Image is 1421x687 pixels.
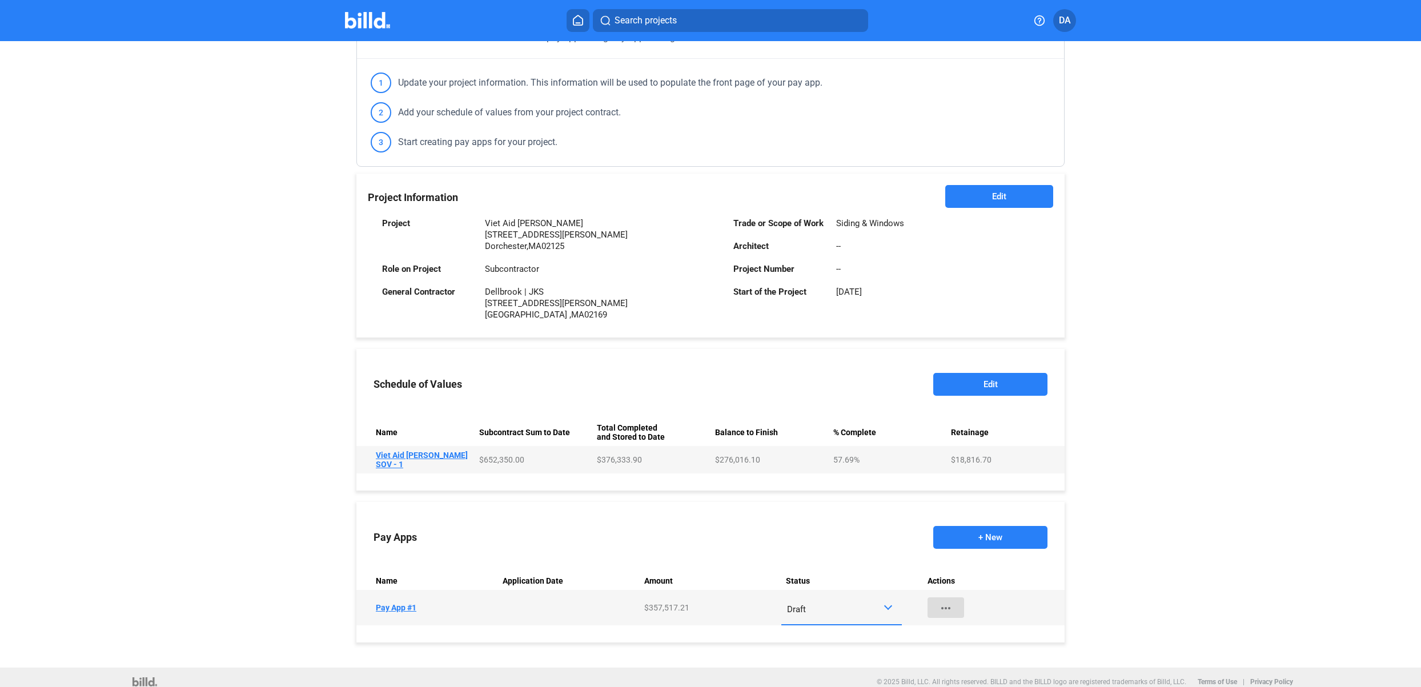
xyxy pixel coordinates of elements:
[615,14,677,27] span: Search projects
[836,240,841,252] div: --
[374,379,462,390] div: Schedule of Values
[836,218,904,229] div: Siding & Windows
[829,446,947,473] td: 57.69%
[733,240,825,252] div: Architect
[945,185,1053,208] button: Edit
[939,601,953,615] mat-icon: more_horiz
[374,532,417,543] div: Pay Apps
[528,241,541,251] span: MA
[1053,9,1076,32] button: DA
[946,446,1065,473] td: $18,816.70
[584,310,607,320] span: 02169
[371,132,391,152] span: 3
[356,446,475,473] td: Viet Aid [PERSON_NAME] SOV - 1
[368,191,458,203] span: Project Information
[382,286,473,298] div: General Contractor
[593,9,868,32] button: Search projects
[475,446,593,473] td: $652,350.00
[640,590,781,625] td: $357,517.21
[592,446,710,473] td: $376,333.90
[356,572,498,590] th: Name
[133,677,157,686] img: logo
[592,419,710,446] th: Total Completed and Stored to Date
[475,419,593,446] th: Subcontract Sum to Date
[485,218,628,229] div: Viet Aid [PERSON_NAME]
[733,218,825,229] div: Trade or Scope of Work
[733,263,825,275] div: Project Number
[371,73,391,93] span: 1
[923,572,1065,590] th: Actions
[1198,678,1237,686] b: Terms of Use
[787,604,806,614] span: Draft
[710,419,829,446] th: Balance to Finish
[877,678,1186,686] p: © 2025 Billd, LLC. All rights reserved. BILLD and the BILLD logo are registered trademarks of Bil...
[710,446,829,473] td: $276,016.10
[485,229,628,240] div: [STREET_ADDRESS][PERSON_NAME]
[992,191,1006,202] span: Edit
[485,298,628,309] div: [STREET_ADDRESS][PERSON_NAME]
[345,12,390,29] img: Billd Company Logo
[1059,14,1071,27] span: DA
[371,132,557,152] div: Start creating pay apps for your project.
[733,286,825,298] div: Start of the Project
[640,572,781,590] th: Amount
[371,73,822,93] div: Update your project information. This information will be used to populate the front page of your...
[933,373,1047,396] button: Edit
[498,572,640,590] th: Application Date
[571,310,584,320] span: MA
[382,263,473,275] div: Role on Project
[356,419,475,446] th: Name
[946,419,1065,446] th: Retainage
[829,419,947,446] th: % Complete
[836,286,862,298] div: [DATE]
[356,590,498,625] td: Pay App #1
[485,286,628,298] div: Dellbrook | JKS
[485,310,571,320] span: [GEOGRAPHIC_DATA] ,
[371,102,391,123] span: 2
[541,241,564,251] span: 02125
[836,263,841,275] div: --
[781,572,923,590] th: Status
[1250,678,1293,686] b: Privacy Policy
[1243,678,1245,686] p: |
[933,526,1047,549] button: + New
[371,102,621,123] div: Add your schedule of values from your project contract.
[382,218,473,229] div: Project
[485,263,539,275] div: Subcontractor
[485,241,528,251] span: Dorchester,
